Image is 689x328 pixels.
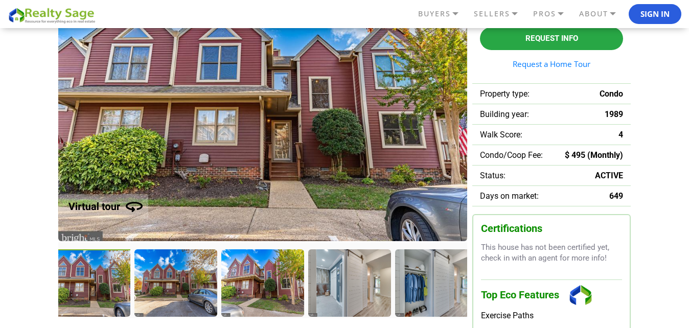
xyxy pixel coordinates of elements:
[480,60,623,68] a: Request a Home Tour
[480,130,522,139] span: Walk Score:
[416,5,471,22] a: BUYERS
[480,191,539,201] span: Days on market:
[629,4,681,25] button: Sign In
[480,109,529,119] span: Building year:
[481,242,622,264] p: This house has not been certified yet, check in with an agent for more info!
[481,279,622,311] h3: Top Eco Features
[480,150,543,160] span: Condo/Coop Fee:
[531,5,577,22] a: PROS
[480,27,623,50] button: Request Info
[600,89,623,99] span: Condo
[605,109,623,119] span: 1989
[8,6,100,24] img: REALTY SAGE
[595,171,623,180] span: ACTIVE
[577,5,629,22] a: ABOUT
[565,150,623,160] span: $ 495 (Monthly)
[481,223,622,235] h3: Certifications
[480,171,506,180] span: Status:
[480,89,530,99] span: Property type:
[471,5,531,22] a: SELLERS
[609,191,623,201] span: 649
[618,130,623,139] span: 4
[481,311,622,320] div: Exercise Paths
